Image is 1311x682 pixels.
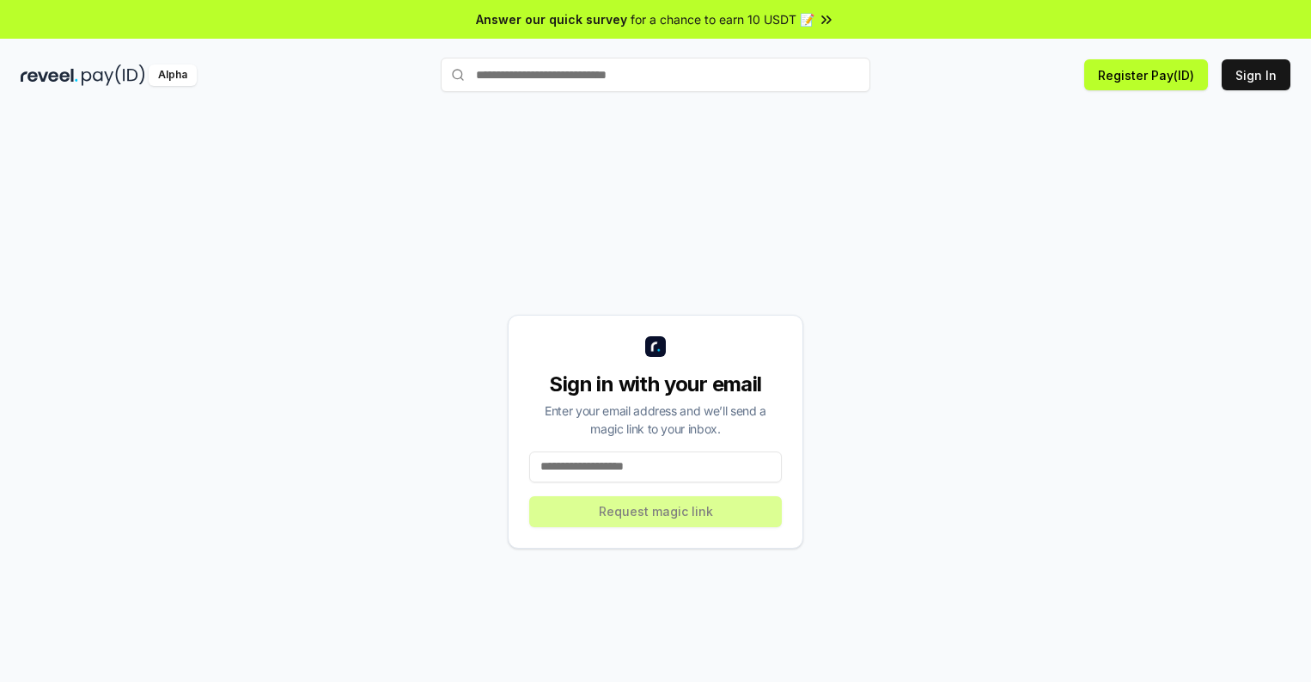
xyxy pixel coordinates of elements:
img: pay_id [82,65,145,86]
img: logo_small [645,336,666,357]
button: Register Pay(ID) [1084,59,1208,90]
img: reveel_dark [21,65,78,86]
div: Sign in with your email [529,371,782,398]
div: Enter your email address and we’ll send a magic link to your inbox. [529,402,782,438]
span: for a chance to earn 10 USDT 📝 [631,10,814,28]
div: Alpha [149,65,197,86]
span: Answer our quick survey [476,10,627,28]
button: Sign In [1222,59,1290,90]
